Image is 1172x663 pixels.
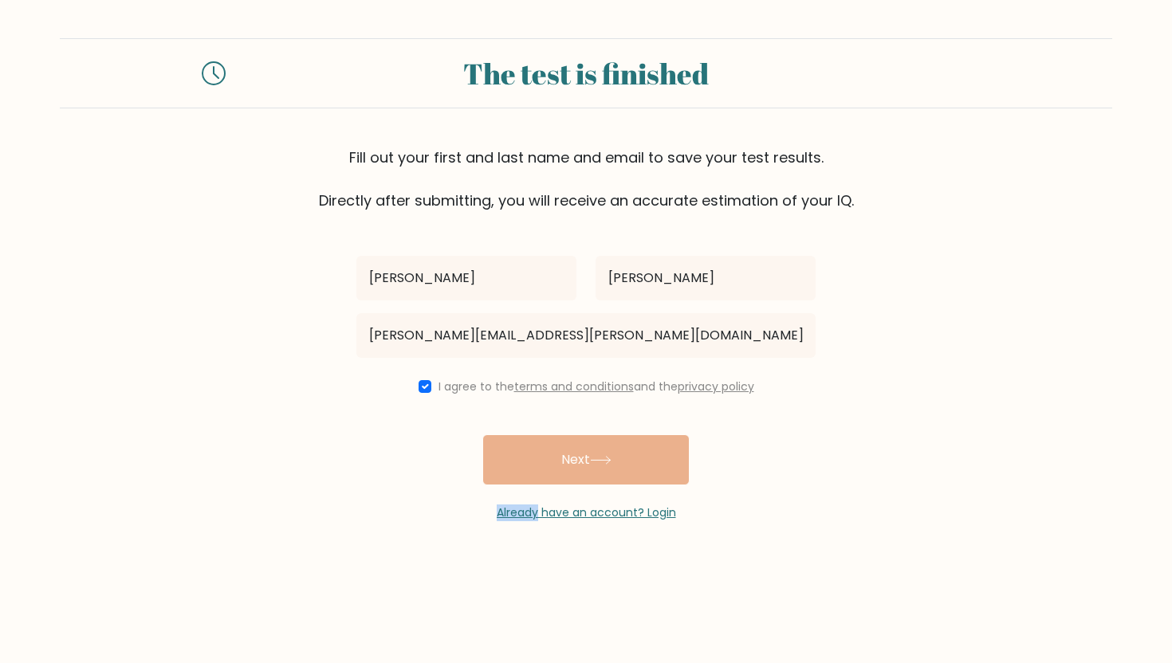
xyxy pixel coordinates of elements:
input: Email [356,313,816,358]
a: Already have an account? Login [497,504,676,520]
a: terms and conditions [514,379,634,394]
div: Fill out your first and last name and email to save your test results. Directly after submitting,... [60,147,1112,211]
input: First name [356,256,576,300]
a: privacy policy [678,379,754,394]
label: I agree to the and the [439,379,754,394]
div: The test is finished [245,52,927,95]
input: Last name [596,256,816,300]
